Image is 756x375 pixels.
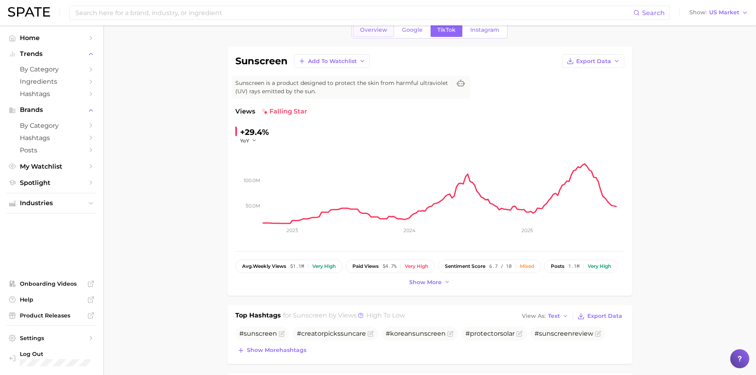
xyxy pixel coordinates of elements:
[6,197,97,209] button: Industries
[20,90,83,98] span: Hashtags
[239,330,277,337] span: #
[293,312,327,319] span: sunscreen
[8,7,50,17] img: SPATE
[404,227,416,233] tspan: 2024
[20,122,83,129] span: by Category
[294,54,370,68] button: Add to Watchlist
[244,330,277,337] span: sunscreen
[240,137,257,144] button: YoY
[20,200,83,207] span: Industries
[279,331,285,337] button: Flag as miscategorized or irrelevant
[470,27,499,33] span: Instagram
[709,10,739,15] span: US Market
[562,54,624,68] button: Export Data
[6,75,97,88] a: Ingredients
[407,277,452,288] button: Show more
[6,177,97,189] a: Spotlight
[687,8,750,18] button: ShowUS Market
[235,311,281,322] h1: Top Hashtags
[588,263,611,269] div: Very high
[353,23,394,37] a: Overview
[6,132,97,144] a: Hashtags
[20,335,83,342] span: Settings
[367,331,374,337] button: Flag as miscategorized or irrelevant
[535,330,593,337] span: # review
[466,330,515,337] span: #protectorsolar
[445,263,485,269] span: sentiment score
[521,227,533,233] tspan: 2025
[240,126,269,138] div: +29.4%
[312,263,336,269] div: Very high
[262,108,268,115] img: falling star
[6,332,97,344] a: Settings
[522,314,546,318] span: View As
[297,330,366,337] span: #creatorpickssuncare
[366,312,405,319] span: high to low
[246,203,260,209] tspan: 50.0m
[20,312,83,319] span: Product Releases
[575,311,624,322] button: Export Data
[6,294,97,306] a: Help
[548,314,560,318] span: Text
[6,32,97,44] a: Home
[20,65,83,73] span: by Category
[386,330,446,337] span: #korean
[75,6,633,19] input: Search here for a brand, industry, or ingredient
[431,23,462,37] a: TikTok
[383,263,396,269] span: 54.7%
[242,263,286,269] span: weekly views
[287,227,298,233] tspan: 2023
[6,160,97,173] a: My Watchlist
[587,313,622,319] span: Export Data
[262,107,307,116] span: falling star
[6,119,97,132] a: by Category
[360,27,387,33] span: Overview
[6,310,97,321] a: Product Releases
[489,263,512,269] span: 6.7 / 10
[412,330,446,337] span: sunscreen
[235,345,308,356] button: Show morehashtags
[235,107,255,116] span: Views
[240,137,249,144] span: YoY
[20,280,83,287] span: Onboarding Videos
[6,63,97,75] a: by Category
[395,23,429,37] a: Google
[20,163,83,170] span: My Watchlist
[409,279,442,286] span: Show more
[308,58,357,65] span: Add to Watchlist
[346,260,435,273] button: paid views54.7%Very high
[520,263,534,269] div: Mixed
[20,106,83,113] span: Brands
[402,27,423,33] span: Google
[642,9,665,17] span: Search
[20,146,83,154] span: Posts
[6,104,97,116] button: Brands
[20,350,90,358] span: Log Out
[551,263,564,269] span: posts
[539,330,572,337] span: sunscreen
[20,34,83,42] span: Home
[244,177,260,183] tspan: 100.0m
[247,347,306,354] span: Show more hashtags
[20,296,83,303] span: Help
[405,263,428,269] div: Very high
[20,134,83,142] span: Hashtags
[576,58,611,65] span: Export Data
[464,23,506,37] a: Instagram
[6,278,97,290] a: Onboarding Videos
[544,260,618,273] button: posts1.1mVery high
[290,263,304,269] span: 51.1m
[6,48,97,60] button: Trends
[283,311,405,322] h2: for by Views
[235,79,451,96] span: Sunscreen is a product designed to protect the skin from harmful ultraviolet (UV) rays emitted by...
[520,311,571,321] button: View AsText
[516,331,523,337] button: Flag as miscategorized or irrelevant
[235,260,342,273] button: avg.weekly views51.1mVery high
[20,50,83,58] span: Trends
[6,348,97,369] a: Log out. Currently logged in with e-mail marmoren@estee.com.
[595,331,601,337] button: Flag as miscategorized or irrelevant
[6,88,97,100] a: Hashtags
[20,179,83,187] span: Spotlight
[437,27,456,33] span: TikTok
[438,260,541,273] button: sentiment score6.7 / 10Mixed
